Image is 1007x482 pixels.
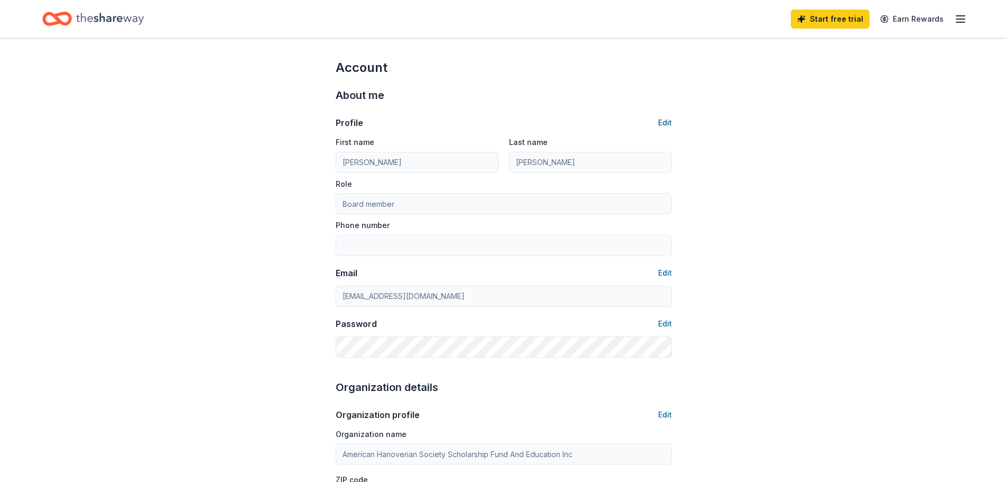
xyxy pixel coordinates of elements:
[336,408,420,421] div: Organization profile
[509,137,548,148] label: Last name
[791,10,870,29] a: Start free trial
[336,116,363,129] div: Profile
[336,137,374,148] label: First name
[336,220,390,231] label: Phone number
[874,10,950,29] a: Earn Rewards
[336,59,672,76] div: Account
[42,6,144,31] a: Home
[658,116,672,129] button: Edit
[336,429,407,440] label: Organization name
[336,179,352,189] label: Role
[658,317,672,330] button: Edit
[336,87,672,104] div: About me
[336,379,672,396] div: Organization details
[336,267,357,279] div: Email
[658,408,672,421] button: Edit
[658,267,672,279] button: Edit
[336,317,377,330] div: Password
